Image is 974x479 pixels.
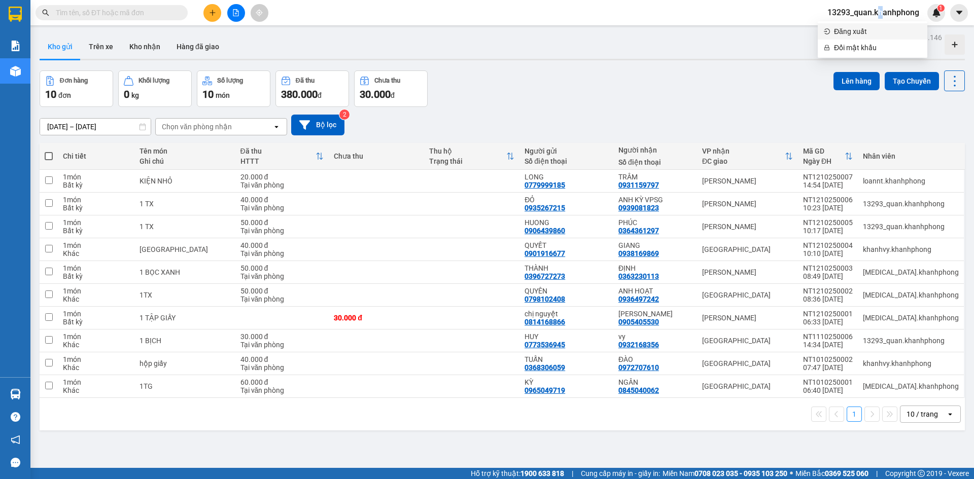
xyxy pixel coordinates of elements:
[240,181,324,189] div: Tại văn phòng
[798,143,858,170] th: Toggle SortBy
[618,333,692,341] div: vy
[216,91,230,99] span: món
[63,386,129,394] div: Khác
[803,287,853,295] div: NT1210250002
[803,264,853,272] div: NT1210250003
[202,88,214,100] span: 10
[240,287,324,295] div: 50.000 đ
[140,245,230,253] div: TX
[354,70,428,107] button: Chưa thu30.000đ
[81,34,121,59] button: Trên xe
[63,196,129,204] div: 1 món
[63,249,129,257] div: Khác
[11,435,20,445] span: notification
[40,119,151,135] input: Select a date range.
[525,264,608,272] div: THÀNH
[833,72,880,90] button: Lên hàng
[140,157,230,165] div: Ghi chú
[272,123,281,131] svg: open
[140,382,230,390] div: 1TG
[525,287,608,295] div: QUYÊN
[63,287,129,295] div: 1 món
[118,70,192,107] button: Khối lượng0kg
[63,318,129,326] div: Bất kỳ
[525,181,565,189] div: 0779999185
[138,77,169,84] div: Khối lượng
[63,341,129,349] div: Khác
[702,382,793,390] div: [GEOGRAPHIC_DATA]
[918,470,925,477] span: copyright
[803,181,853,189] div: 14:54 [DATE]
[803,147,845,155] div: Mã GD
[240,378,324,386] div: 60.000 đ
[240,218,324,227] div: 50.000 đ
[374,77,400,84] div: Chưa thu
[40,70,113,107] button: Đơn hàng10đơn
[232,9,239,16] span: file-add
[950,4,968,22] button: caret-down
[825,469,868,477] strong: 0369 525 060
[618,363,659,372] div: 0972707610
[618,196,692,204] div: ANH KỲ VPSG
[618,264,692,272] div: ĐỊNH
[45,88,56,100] span: 10
[945,34,965,55] div: Tạo kho hàng mới
[618,378,692,386] div: NGÂN
[240,272,324,280] div: Tại văn phòng
[702,245,793,253] div: [GEOGRAPHIC_DATA]
[907,409,938,419] div: 10 / trang
[281,88,318,100] span: 380.000
[803,295,853,303] div: 08:36 [DATE]
[63,152,129,160] div: Chi tiết
[339,109,350,120] sup: 2
[360,88,391,100] span: 30.000
[429,147,506,155] div: Thu hộ
[525,318,565,326] div: 0814168866
[140,359,230,367] div: hộp giấy
[525,147,608,155] div: Người gửi
[525,310,608,318] div: chị nguyệt
[10,41,21,51] img: solution-icon
[140,337,230,345] div: 1 BỊCH
[803,378,853,386] div: NT1010250001
[525,204,565,212] div: 0935267215
[863,152,959,160] div: Nhân viên
[525,272,565,280] div: 0396727273
[803,318,853,326] div: 06:33 [DATE]
[525,173,608,181] div: LONG
[824,28,830,34] span: login
[140,223,230,231] div: 1 TX
[847,407,862,422] button: 1
[618,227,659,235] div: 0364361297
[803,218,853,227] div: NT1210250005
[256,9,263,16] span: aim
[795,468,868,479] span: Miền Bắc
[803,157,845,165] div: Ngày ĐH
[63,218,129,227] div: 1 món
[618,341,659,349] div: 0932168356
[702,223,793,231] div: [PERSON_NAME]
[803,363,853,372] div: 07:47 [DATE]
[618,241,692,249] div: GIANG
[63,173,129,181] div: 1 món
[939,5,943,12] span: 1
[162,122,232,132] div: Chọn văn phòng nhận
[618,386,659,394] div: 0845040062
[702,157,785,165] div: ĐC giao
[197,70,270,107] button: Số lượng10món
[240,196,324,204] div: 40.000 đ
[946,410,954,418] svg: open
[391,91,395,99] span: đ
[429,157,506,165] div: Trạng thái
[240,173,324,181] div: 20.000 đ
[618,249,659,257] div: 0938169869
[525,363,565,372] div: 0368306059
[203,4,221,22] button: plus
[9,7,22,22] img: logo-vxr
[140,291,230,299] div: 1TX
[618,204,659,212] div: 0939081823
[60,77,88,84] div: Đơn hàng
[803,386,853,394] div: 06:40 [DATE]
[525,227,565,235] div: 0906439860
[275,70,349,107] button: Đã thu380.000đ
